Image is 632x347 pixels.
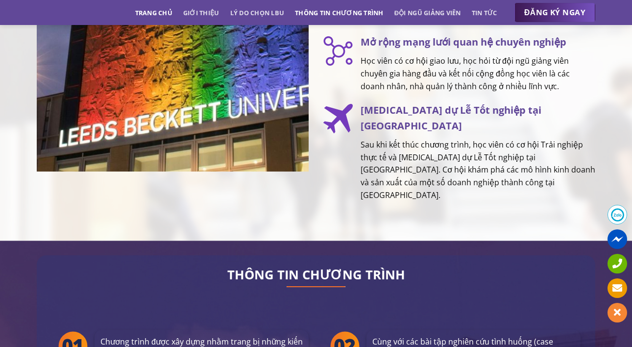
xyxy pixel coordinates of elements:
[183,4,219,22] a: Giới thiệu
[361,55,595,93] p: Học viên có cơ hội giao lưu, học hỏi từ đội ngũ giảng viên chuyên gia hàng đầu và kết nối cộng đồ...
[230,4,285,22] a: Lý do chọn LBU
[51,270,581,280] h2: THÔNG TIN CHƯƠNG TRÌNH
[361,34,595,50] h3: Mở rộng mạng lưới quan hệ chuyên nghiệp
[295,4,384,22] a: Thông tin chương trình
[394,4,461,22] a: Đội ngũ giảng viên
[524,6,585,19] span: ĐĂNG KÝ NGAY
[361,139,595,201] p: Sau khi kết thúc chương trình, học viên có cơ hội Trải nghiệp thực tế và [MEDICAL_DATA] dự Lễ Tốt...
[287,286,345,287] img: line-lbu.jpg
[361,102,595,134] h3: [MEDICAL_DATA] dự Lễ Tốt nghiệp tại [GEOGRAPHIC_DATA]
[135,4,172,22] a: Trang chủ
[514,3,595,23] a: ĐĂNG KÝ NGAY
[472,4,497,22] a: Tin tức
